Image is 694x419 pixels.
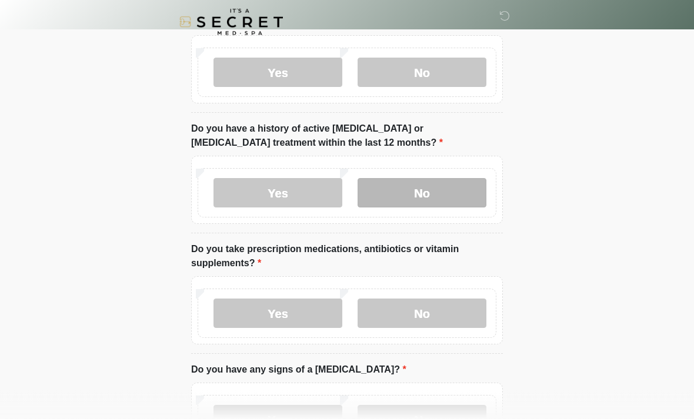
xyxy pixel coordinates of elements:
[213,58,342,88] label: Yes
[213,299,342,329] label: Yes
[213,179,342,208] label: Yes
[191,122,503,150] label: Do you have a history of active [MEDICAL_DATA] or [MEDICAL_DATA] treatment within the last 12 mon...
[358,299,486,329] label: No
[358,58,486,88] label: No
[191,363,406,377] label: Do you have any signs of a [MEDICAL_DATA]?
[191,243,503,271] label: Do you take prescription medications, antibiotics or vitamin supplements?
[358,179,486,208] label: No
[179,9,283,35] img: It's A Secret Med Spa Logo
